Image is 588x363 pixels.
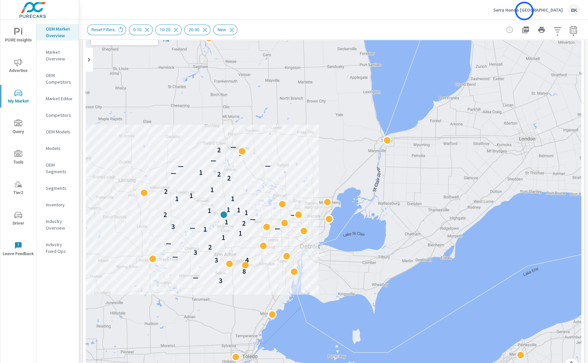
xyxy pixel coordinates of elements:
[155,25,182,35] div: 10-20
[213,25,237,35] div: New
[129,27,145,32] span: 0-10
[210,186,214,194] p: 1
[2,242,34,258] span: Leave Feedback
[189,191,193,199] p: 1
[2,181,34,197] span: Tier2
[46,72,73,85] p: OEM Competitors
[46,26,73,39] p: OEM Market Overview
[46,128,73,135] p: OEM Models
[37,216,79,233] div: Industry Overview
[37,110,79,120] div: Competitors
[236,206,240,214] p: 1
[2,58,34,75] span: Advertise
[37,127,79,137] div: OEM Models
[245,256,248,264] p: 4
[46,49,73,62] p: Market Overview
[519,23,532,36] button: "Export Report to PDF"
[217,146,220,154] p: 2
[37,143,79,153] div: Models
[46,145,73,152] p: Models
[156,27,174,32] span: 10-20
[46,201,73,208] p: Inventory
[239,149,243,157] p: 2
[568,4,580,16] div: BK
[178,162,184,170] p: —
[203,225,207,233] p: 1
[87,25,126,35] div: Reset Filters
[165,240,171,248] p: —
[185,27,203,32] span: 20-30
[171,223,175,231] p: 3
[37,160,79,177] div: OEM Segments
[163,211,167,219] p: 2
[193,274,199,282] p: —
[37,200,79,210] div: Inventory
[87,27,119,32] span: Reset Filters
[493,7,563,13] p: Serra Honda [GEOGRAPHIC_DATA]
[37,94,79,104] div: Market Editor
[46,218,73,231] p: Industry Overview
[46,112,73,118] p: Competitors
[244,209,248,217] p: 1
[227,174,231,182] p: 2
[242,219,246,227] p: 2
[184,25,210,35] div: 20-30
[194,249,197,256] p: 3
[214,256,218,264] p: 3
[2,119,34,136] span: Query
[46,95,73,102] p: Market Editor
[250,215,256,223] p: —
[230,195,234,203] p: 1
[37,240,79,256] div: Industry Fixed Ops
[213,27,230,32] span: New
[170,169,176,177] p: —
[230,143,236,151] p: —
[37,70,79,87] div: OEM Competitors
[46,241,73,254] p: Industry Fixed Ops
[290,211,296,219] p: —
[46,185,73,191] p: Segments
[37,24,79,40] div: OEM Market Overview
[207,207,211,215] p: 1
[221,234,225,242] p: 1
[217,170,221,178] p: 2
[46,162,73,175] p: OEM Segments
[208,243,211,251] p: 2
[129,25,153,35] div: 0-10
[37,183,79,193] div: Segments
[164,187,168,195] p: 2
[199,169,202,177] p: 1
[224,218,228,226] p: 1
[551,23,564,36] button: Apply Filters
[2,211,34,227] span: Driver
[37,47,79,64] div: Market Overview
[210,157,216,165] p: —
[226,206,230,214] p: 1
[274,225,280,233] p: —
[2,89,34,105] span: My Market
[2,150,34,166] span: Tools
[189,224,195,232] p: —
[535,23,548,36] button: Print Report
[567,23,580,36] button: Select Date Range
[242,267,246,275] p: 8
[265,162,271,170] p: —
[2,28,34,44] span: PURE Insights
[175,195,179,203] p: 1
[172,253,178,261] p: —
[218,277,222,285] p: 3
[238,229,242,237] p: 1
[0,20,36,264] div: nav menu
